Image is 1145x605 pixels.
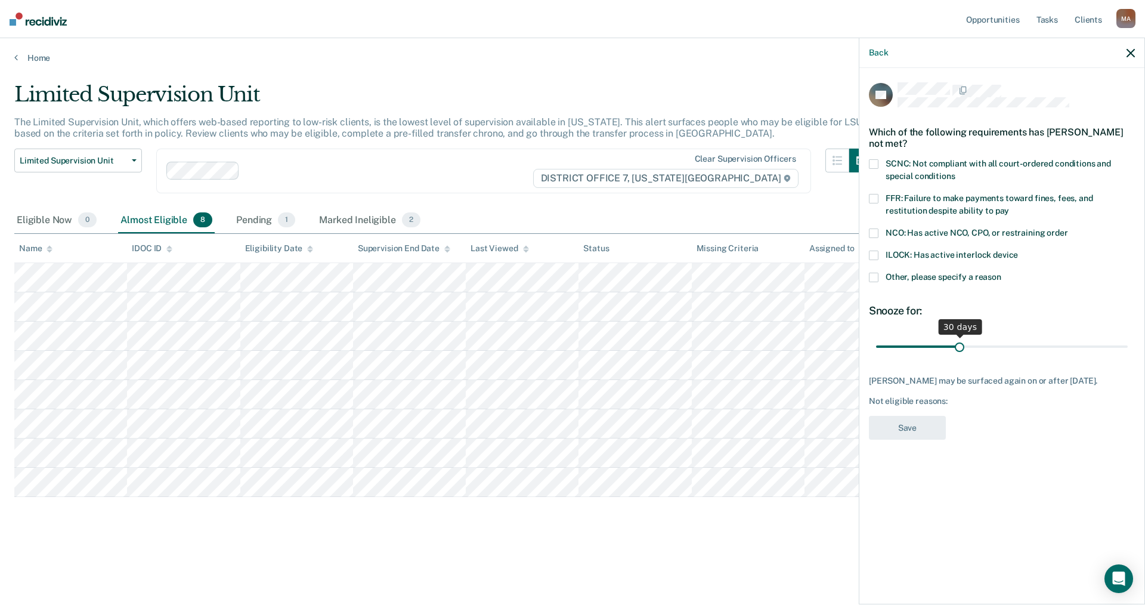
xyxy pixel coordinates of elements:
[869,48,888,58] button: Back
[132,243,172,254] div: IDOC ID
[78,212,97,228] span: 0
[19,243,52,254] div: Name
[533,169,799,188] span: DISTRICT OFFICE 7, [US_STATE][GEOGRAPHIC_DATA]
[402,212,420,228] span: 2
[1104,564,1133,593] div: Open Intercom Messenger
[118,208,215,234] div: Almost Eligible
[10,13,67,26] img: Recidiviz
[886,272,1001,282] span: Other, please specify a reason
[886,159,1111,181] span: SCNC: Not compliant with all court-ordered conditions and special conditions
[697,243,759,254] div: Missing Criteria
[358,243,450,254] div: Supervision End Date
[1116,9,1135,28] div: M A
[869,396,1135,406] div: Not eligible reasons:
[939,319,982,335] div: 30 days
[317,208,423,234] div: Marked Ineligible
[869,376,1135,386] div: [PERSON_NAME] may be surfaced again on or after [DATE].
[20,156,127,166] span: Limited Supervision Unit
[193,212,212,228] span: 8
[695,154,796,164] div: Clear supervision officers
[14,82,873,116] div: Limited Supervision Unit
[14,53,1131,63] a: Home
[809,243,865,254] div: Assigned to
[234,208,298,234] div: Pending
[886,193,1093,215] span: FFR: Failure to make payments toward fines, fees, and restitution despite ability to pay
[245,243,314,254] div: Eligibility Date
[886,228,1068,237] span: NCO: Has active NCO, CPO, or restraining order
[278,212,295,228] span: 1
[14,116,862,139] p: The Limited Supervision Unit, which offers web-based reporting to low-risk clients, is the lowest...
[14,208,99,234] div: Eligible Now
[583,243,609,254] div: Status
[886,250,1018,260] span: ILOCK: Has active interlock device
[869,117,1135,159] div: Which of the following requirements has [PERSON_NAME] not met?
[869,304,1135,317] div: Snooze for:
[471,243,528,254] div: Last Viewed
[869,416,946,440] button: Save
